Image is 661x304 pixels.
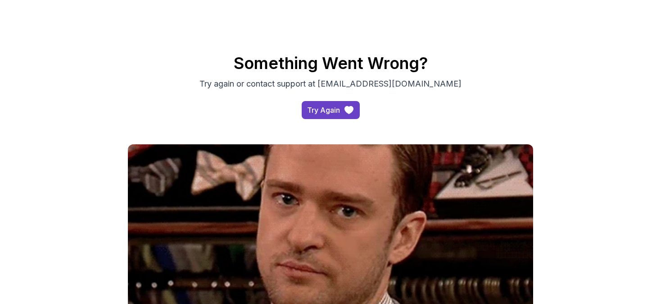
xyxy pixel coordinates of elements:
[302,101,360,119] button: Try Again
[307,105,340,115] div: Try Again
[15,54,646,72] h2: Something Went Wrong?
[179,78,482,90] p: Try again or contact support at [EMAIL_ADDRESS][DOMAIN_NAME]
[302,101,360,119] a: access-dashboard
